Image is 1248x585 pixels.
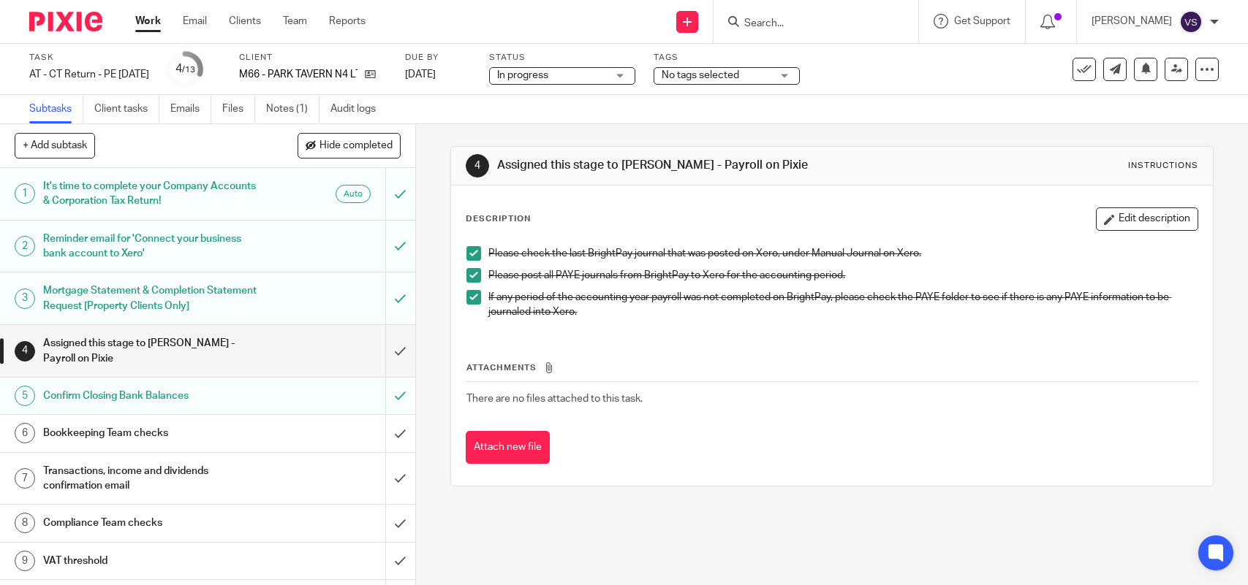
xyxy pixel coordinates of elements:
[497,70,548,80] span: In progress
[329,14,366,28] a: Reports
[43,550,262,572] h1: VAT threshold
[489,52,635,64] label: Status
[43,280,262,317] h1: Mortgage Statement & Completion Statement Request [Property Clients Only]
[15,341,35,362] div: 4
[466,394,643,404] span: There are no files attached to this task.
[239,67,358,82] p: M66 - PARK TAVERN N4 LTD
[175,61,195,77] div: 4
[43,512,262,534] h1: Compliance Team checks
[229,14,261,28] a: Clients
[135,14,161,28] a: Work
[183,14,207,28] a: Email
[298,133,401,158] button: Hide completed
[29,52,149,64] label: Task
[954,16,1010,26] span: Get Support
[182,66,195,74] small: /13
[15,183,35,204] div: 1
[488,290,1197,320] p: If any period of the accounting year payroll was not completed on BrightPay, please check the PAY...
[283,14,307,28] a: Team
[15,468,35,489] div: 7
[239,52,387,64] label: Client
[405,69,436,80] span: [DATE]
[743,18,874,31] input: Search
[1096,207,1198,231] button: Edit description
[319,140,393,152] span: Hide completed
[29,12,102,31] img: Pixie
[15,513,35,533] div: 8
[43,422,262,444] h1: Bookkeeping Team checks
[94,95,159,123] a: Client tasks
[466,431,550,464] button: Attach new file
[43,175,262,213] h1: It's time to complete your Company Accounts & Corporation Tax Return!
[466,364,537,372] span: Attachments
[29,67,149,82] div: AT - CT Return - PE [DATE]
[15,423,35,443] div: 6
[488,246,1197,261] p: Please check the last BrightPay journal that was posted on Xero, under Manual Journal on Xero.
[29,67,149,82] div: AT - CT Return - PE 31-05-2025
[43,228,262,265] h1: Reminder email for 'Connect your business bank account to Xero'
[170,95,211,123] a: Emails
[43,385,262,407] h1: Confirm Closing Bank Balances
[222,95,255,123] a: Files
[466,213,531,225] p: Description
[497,158,863,173] h1: Assigned this stage to [PERSON_NAME] - Payroll on Pixie
[1128,160,1198,172] div: Instructions
[336,185,371,203] div: Auto
[488,268,1197,283] p: Please post all PAYE journals from BrightPay to Xero for the accounting period.
[266,95,319,123] a: Notes (1)
[15,236,35,256] div: 2
[1092,14,1172,28] p: [PERSON_NAME]
[15,386,35,406] div: 5
[43,332,262,370] h1: Assigned this stage to [PERSON_NAME] - Payroll on Pixie
[330,95,387,123] a: Audit logs
[654,52,800,64] label: Tags
[15,288,35,309] div: 3
[1179,10,1203,34] img: svg%3E
[662,70,739,80] span: No tags selected
[15,551,35,571] div: 9
[15,133,95,158] button: + Add subtask
[43,460,262,497] h1: Transactions, income and dividends confirmation email
[29,95,83,123] a: Subtasks
[466,154,489,177] div: 4
[405,52,471,64] label: Due by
